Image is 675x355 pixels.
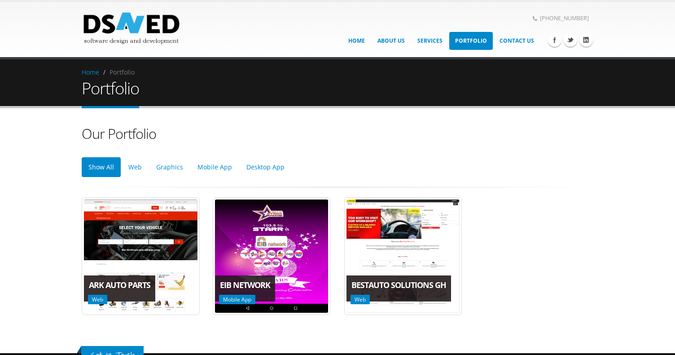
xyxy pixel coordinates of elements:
span: [PHONE_NUMBER] [528,13,593,24]
a: Contact Us [494,32,540,50]
a: Graphics [149,157,190,177]
a: EIB Network Mobile App [215,200,328,313]
span: EIB Network [220,280,270,291]
a: Home [342,32,371,50]
li: Portfolio [101,67,135,78]
a: Services [412,32,448,50]
a: Bestauto Solutions GH Web [346,200,460,313]
a: Home [82,68,99,76]
img: Dsaved [82,9,181,47]
span: Ark Auto Parts [89,280,150,291]
span: Web [351,295,370,304]
a: Web [122,157,149,177]
a: Show All [82,157,121,177]
span: Mobile App [219,295,255,304]
span: Web [88,295,107,304]
a: Desktop App [240,157,291,177]
a: Facebook [548,33,561,47]
a: Portfolio [449,32,493,50]
span: Bestauto Solutions GH [351,280,446,291]
a: Mobile App [191,157,239,177]
a: About Us [372,32,411,50]
h2: Our Portfolio [82,124,593,143]
a: Ark Auto Parts Web [84,200,197,313]
a: Twitter [564,33,577,47]
h1: Portfolio [82,78,139,108]
a: Linkedin [579,33,593,47]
